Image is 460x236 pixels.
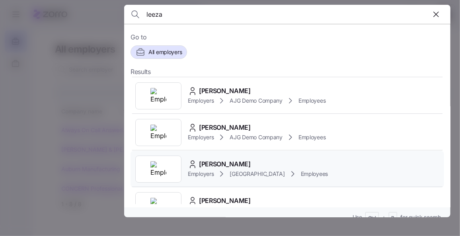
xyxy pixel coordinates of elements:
[131,32,444,42] span: Go to
[199,86,251,96] span: [PERSON_NAME]
[131,45,187,59] button: All employers
[188,97,214,105] span: Employers
[150,198,166,214] img: Employer logo
[131,67,151,77] span: Results
[199,196,251,206] span: [PERSON_NAME]
[230,170,285,178] span: [GEOGRAPHIC_DATA]
[230,133,283,141] span: AJG Demo Company
[199,123,251,133] span: [PERSON_NAME]
[150,161,166,177] img: Employer logo
[188,170,214,178] span: Employers
[150,88,166,104] img: Employer logo
[298,133,326,141] span: Employees
[400,213,441,221] span: for quick search
[298,97,326,105] span: Employees
[301,170,328,178] span: Employees
[188,133,214,141] span: Employers
[148,48,182,56] span: All employers
[382,213,386,221] span: +
[392,215,395,222] span: B
[353,213,362,221] span: Use
[150,125,166,140] img: Employer logo
[199,159,251,169] span: [PERSON_NAME]
[368,215,376,222] span: Ctrl
[230,97,283,105] span: AJG Demo Company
